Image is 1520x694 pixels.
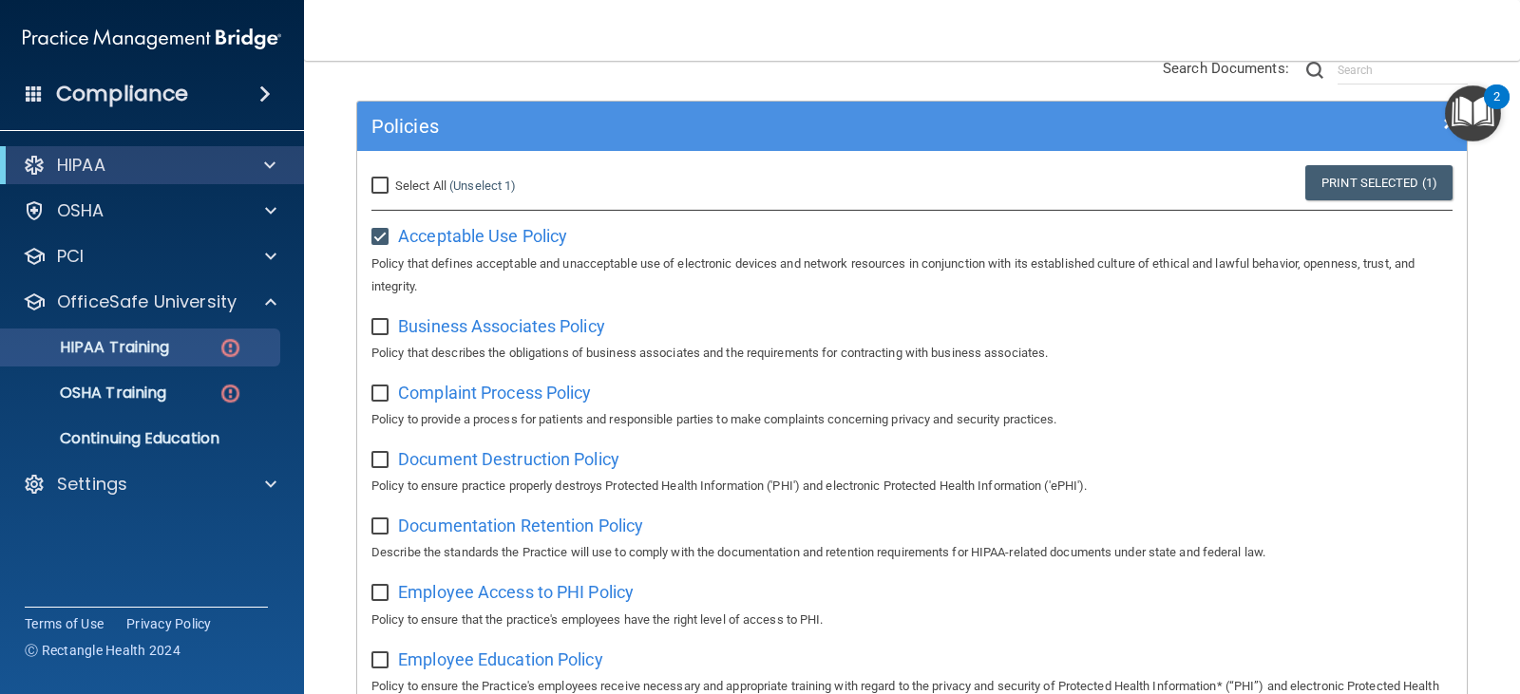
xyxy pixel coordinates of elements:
input: Search [1338,56,1468,84]
input: Select All (Unselect 1) [371,178,393,194]
a: Policies [371,111,1453,141]
img: PMB logo [23,20,281,58]
a: OfficeSafe University [23,291,276,313]
h5: Policies [371,116,1175,137]
span: Employee Education Policy [398,649,603,669]
p: PCI [57,245,84,268]
span: Complaint Process Policy [398,383,591,403]
span: Acceptable Use Policy [398,226,567,246]
p: HIPAA [57,154,105,177]
p: Continuing Education [12,429,272,448]
p: Settings [57,473,127,496]
a: Privacy Policy [126,614,212,633]
iframe: Drift Widget Chat Controller [1191,568,1497,644]
span: Employee Access to PHI Policy [398,582,634,602]
a: (Unselect 1) [449,178,516,193]
p: Policy to ensure practice properly destroys Protected Health Information ('PHI') and electronic P... [371,475,1453,497]
a: PCI [23,245,276,268]
button: Open Resource Center, 2 new notifications [1445,85,1501,141]
a: OSHA [23,199,276,222]
a: Settings [23,473,276,496]
p: Policy that defines acceptable and unacceptable use of electronic devices and network resources i... [371,253,1453,298]
span: Business Associates Policy [398,316,605,336]
span: Documentation Retention Policy [398,516,643,535]
span: Ⓒ Rectangle Health 2024 [25,641,180,660]
a: HIPAA [23,154,275,177]
img: danger-circle.6113f641.png [218,336,242,360]
a: Print Selected (1) [1305,165,1453,200]
p: Policy to ensure that the practice's employees have the right level of access to PHI. [371,609,1453,631]
p: OSHA Training [12,384,166,403]
p: Policy to provide a process for patients and responsible parties to make complaints concerning pr... [371,408,1453,431]
span: Select All [395,178,446,193]
p: OSHA [57,199,104,222]
span: Search Documents: [1163,60,1289,77]
p: HIPAA Training [12,338,169,357]
p: Policy that describes the obligations of business associates and the requirements for contracting... [371,342,1453,365]
p: Describe the standards the Practice will use to comply with the documentation and retention requi... [371,541,1453,564]
div: 2 [1493,97,1500,122]
h4: Compliance [56,81,188,107]
img: danger-circle.6113f641.png [218,382,242,405]
a: Terms of Use [25,614,104,633]
span: Document Destruction Policy [398,449,619,469]
img: ic-search.3b580494.png [1306,62,1323,79]
p: OfficeSafe University [57,291,237,313]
